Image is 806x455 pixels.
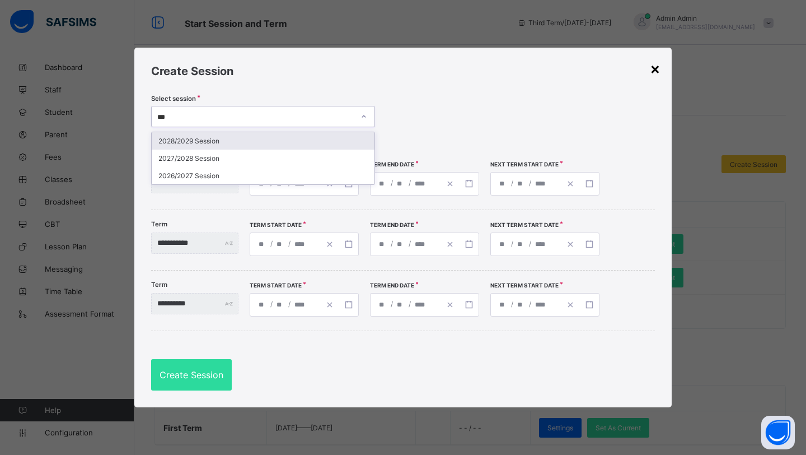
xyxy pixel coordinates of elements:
span: / [510,239,514,248]
span: Term End Date [370,161,414,168]
span: / [390,178,394,188]
span: / [269,299,274,309]
span: Next Term Start Date [490,161,559,168]
div: 2028/2029 Session [152,132,374,150]
span: Term Start Date [250,282,302,289]
span: / [390,239,394,248]
span: / [287,239,292,248]
span: / [287,299,292,309]
label: Term [151,220,167,228]
span: Select session [151,95,196,103]
div: × [650,59,660,78]
button: Open asap [761,416,795,449]
span: / [407,299,412,309]
span: / [269,239,274,248]
span: / [528,178,532,188]
span: / [407,239,412,248]
span: Create Session [160,369,223,380]
span: / [528,239,532,248]
span: / [510,178,514,188]
span: Next Term Start Date [490,282,559,289]
span: / [528,299,532,309]
span: Next Term Start Date [490,221,559,228]
span: / [390,299,394,309]
div: 2027/2028 Session [152,150,374,167]
span: / [407,178,412,188]
span: / [510,299,514,309]
label: Term [151,281,167,289]
span: Create Session [151,64,233,78]
div: 2026/2027 Session [152,167,374,184]
span: Term End Date [370,221,414,228]
span: Term Start Date [250,221,302,228]
span: / [287,178,292,188]
span: Term End Date [370,282,414,289]
span: / [269,178,274,188]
